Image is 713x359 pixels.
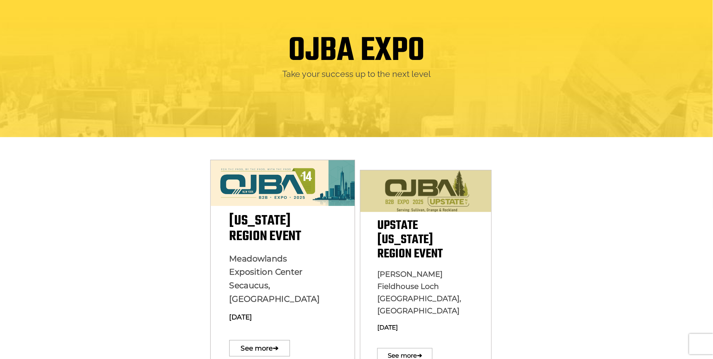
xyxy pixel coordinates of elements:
[288,34,425,68] h1: OJBA EXPO
[377,270,461,315] span: [PERSON_NAME] Fieldhouse Loch [GEOGRAPHIC_DATA], [GEOGRAPHIC_DATA]
[125,68,588,80] h2: Take your success up to the next level
[229,210,301,247] span: [US_STATE] Region Event
[377,324,398,331] span: [DATE]
[377,216,443,264] span: Upstate [US_STATE] Region Event
[229,313,252,321] span: [DATE]
[229,340,290,356] a: See more➔
[229,254,319,304] span: Meadowlands Exposition Center Secaucus, [GEOGRAPHIC_DATA]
